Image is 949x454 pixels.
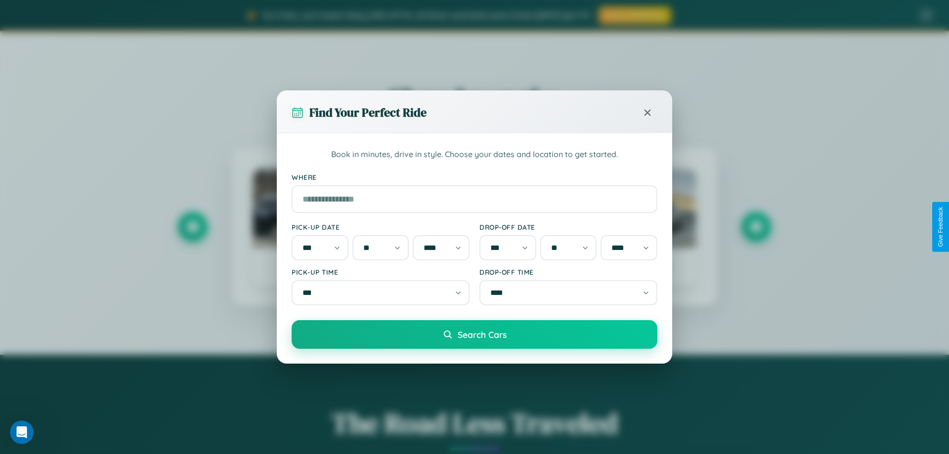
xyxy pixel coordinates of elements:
span: Search Cars [458,329,507,340]
button: Search Cars [292,320,657,349]
label: Drop-off Time [479,268,657,276]
label: Drop-off Date [479,223,657,231]
label: Where [292,173,657,181]
label: Pick-up Time [292,268,470,276]
label: Pick-up Date [292,223,470,231]
h3: Find Your Perfect Ride [309,104,427,121]
p: Book in minutes, drive in style. Choose your dates and location to get started. [292,148,657,161]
